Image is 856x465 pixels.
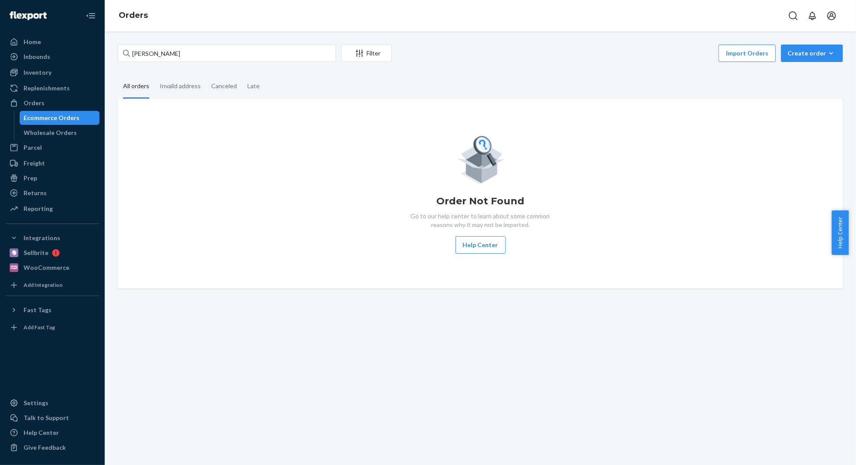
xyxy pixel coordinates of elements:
p: Go to our help center to learn about some common reasons why it may not be imported. [404,212,557,229]
a: Sellbrite [5,246,99,260]
div: Fast Tags [24,306,51,314]
div: Invalid address [160,75,201,97]
a: Freight [5,156,99,170]
button: Open account menu [823,7,840,24]
button: Import Orders [719,45,776,62]
button: Integrations [5,231,99,245]
div: Parcel [24,143,42,152]
div: Returns [24,189,47,197]
a: Help Center [5,426,99,440]
div: Inbounds [24,52,50,61]
div: Add Integration [24,281,62,289]
div: Talk to Support [24,413,69,422]
div: Sellbrite [24,248,48,257]
button: Help Center [455,236,506,254]
a: Prep [5,171,99,185]
button: Help Center [832,210,849,255]
div: Help Center [24,428,59,437]
div: Freight [24,159,45,168]
div: Create order [788,49,836,58]
button: Filter [341,45,392,62]
h1: Order Not Found [436,194,524,208]
div: Integrations [24,234,60,242]
div: Ecommerce Orders [24,114,80,122]
div: Orders [24,99,45,107]
div: Late [247,75,260,97]
div: Replenishments [24,84,70,93]
div: Reporting [24,204,53,213]
div: Canceled [211,75,237,97]
a: Replenishments [5,81,99,95]
img: Empty list [457,134,504,184]
a: Ecommerce Orders [20,111,100,125]
button: Fast Tags [5,303,99,317]
div: All orders [123,75,149,99]
a: Parcel [5,141,99,155]
a: Orders [5,96,99,110]
a: Add Integration [5,278,99,292]
a: Wholesale Orders [20,126,100,140]
div: WooCommerce [24,263,69,272]
a: Returns [5,186,99,200]
a: Reporting [5,202,99,216]
a: Orders [119,10,148,20]
a: Inbounds [5,50,99,64]
a: Talk to Support [5,411,99,425]
a: Add Fast Tag [5,320,99,334]
div: Inventory [24,68,51,77]
div: Settings [24,399,48,407]
div: Prep [24,174,37,183]
button: Open notifications [804,7,821,24]
div: Wholesale Orders [24,128,77,137]
a: Home [5,35,99,49]
a: Settings [5,396,99,410]
div: Home [24,38,41,46]
img: Flexport logo [10,11,47,20]
input: Search orders [118,45,336,62]
div: Give Feedback [24,443,66,452]
a: WooCommerce [5,261,99,275]
button: Create order [781,45,843,62]
button: Close Navigation [82,7,99,24]
div: Add Fast Tag [24,324,55,331]
button: Give Feedback [5,441,99,455]
ol: breadcrumbs [112,3,155,28]
a: Inventory [5,65,99,79]
div: Filter [342,49,391,58]
button: Open Search Box [784,7,802,24]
